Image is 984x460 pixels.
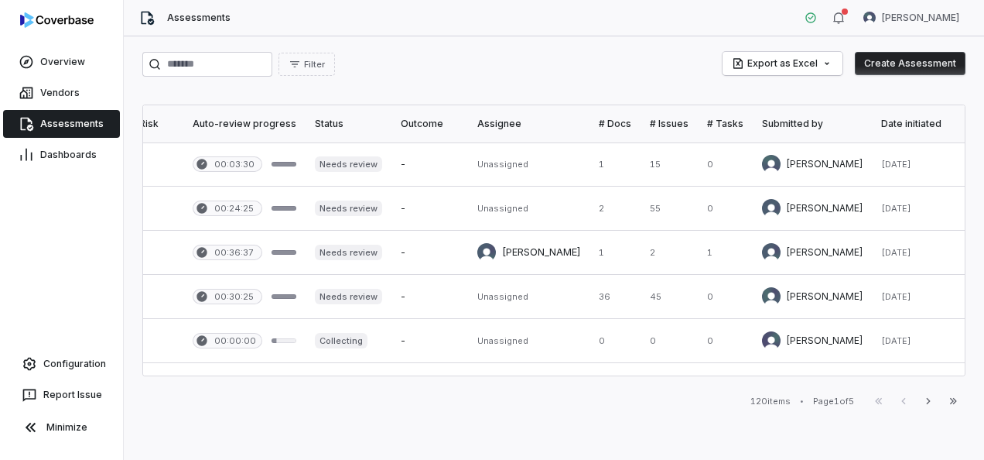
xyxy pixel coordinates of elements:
span: Overview [40,56,85,68]
button: Minimize [6,412,117,443]
div: Status [315,118,382,130]
span: Vendors [40,87,80,99]
span: [PERSON_NAME] [882,12,959,24]
a: Configuration [6,350,117,378]
div: Auto-review progress [193,118,296,130]
span: Filter [304,59,325,70]
button: Create Assessment [855,52,965,75]
td: - [391,142,468,187]
button: Export as Excel [723,52,842,75]
td: - [391,187,468,231]
td: - [391,231,468,275]
a: Assessments [3,110,120,138]
img: Jonathan Wann avatar [762,155,781,173]
div: • [800,396,804,407]
a: Dashboards [3,141,120,169]
a: Vendors [3,79,120,107]
img: Michael Violante avatar [762,243,781,262]
span: Assessments [167,12,231,24]
button: Filter [278,53,335,76]
td: - [391,363,468,407]
img: George Munyua avatar [762,199,781,218]
div: Outcome [401,118,459,130]
div: Page 1 of 5 [813,396,854,407]
div: # Issues [650,118,688,130]
span: Minimize [46,421,87,434]
span: Configuration [43,358,106,370]
img: Cassandra Burns avatar [762,331,781,350]
img: Isaac Mousel avatar [863,12,876,24]
div: Assignee [477,118,580,130]
div: Date initiated [881,118,957,130]
div: # Docs [599,118,631,130]
span: Dashboards [40,149,97,161]
img: Travis Helton avatar [762,287,781,306]
span: Assessments [40,118,104,130]
img: Michael Violante avatar [477,243,496,262]
button: Report Issue [6,381,117,409]
span: Report Issue [43,389,102,401]
td: - [391,319,468,363]
img: logo-D7KZi-bG.svg [20,12,94,28]
a: Overview [3,48,120,76]
div: Submitted by [762,118,863,130]
button: Isaac Mousel avatar[PERSON_NAME] [854,6,969,29]
div: # Tasks [707,118,743,130]
td: - [391,275,468,319]
div: 120 items [750,396,791,407]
